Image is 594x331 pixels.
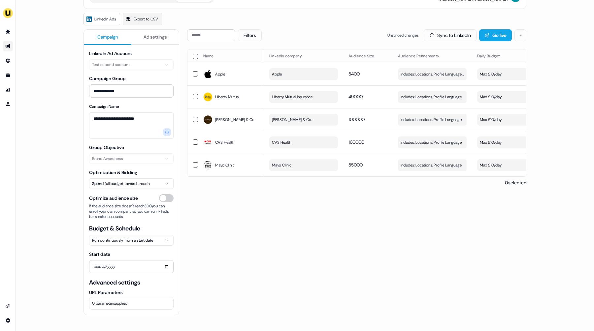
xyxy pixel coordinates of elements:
[401,71,464,77] span: Includes: Locations, Profile Language, Job Functions
[89,195,138,201] span: Optimize audience size
[393,49,472,63] th: Audience Refinements
[477,68,546,80] button: Max £10/day
[269,114,338,126] button: [PERSON_NAME] & Co.
[401,162,462,168] span: Includes: Locations, Profile Language
[269,136,338,148] button: CVS Health
[198,49,264,63] th: Name
[215,139,234,146] span: CVS Health
[144,34,167,40] span: Ad settings
[398,136,467,148] button: Includes: Locations, Profile Language
[89,50,132,56] label: LinkedIn Ad Account
[215,162,235,168] span: Mayo Clinic
[272,71,282,77] span: Apple
[343,49,393,63] th: Audience Size
[83,13,120,25] a: LinkedIn Ads
[89,297,174,310] button: 0 parametersapplied
[477,136,546,148] button: Max £10/day
[3,301,13,311] a: Go to integrations
[3,70,13,80] a: Go to templates
[401,139,462,146] span: Includes: Locations, Profile Language
[387,32,418,39] span: Unsynced changes
[215,116,255,123] span: [PERSON_NAME] & Co.
[348,94,363,100] span: 49000
[272,94,313,100] span: Liberty Mutual Insurance
[269,68,338,80] button: Apple
[272,162,291,168] span: Mayo Clinic
[272,116,312,123] span: [PERSON_NAME] & Co.
[3,41,13,51] a: Go to outbound experience
[89,251,110,257] label: Start date
[3,84,13,95] a: Go to attribution
[3,55,13,66] a: Go to Inbound
[272,139,291,146] span: CVS Health
[89,289,174,296] label: URL Parameters
[238,29,262,41] button: Filters
[264,49,343,63] th: LinkedIn company
[477,91,546,103] button: Max £10/day
[89,144,124,150] label: Group Objective
[269,91,338,103] button: Liberty Mutual Insurance
[348,71,360,77] span: 5400
[472,49,551,63] th: Daily Budget
[89,169,137,175] label: Optimization & Bidding
[477,159,546,171] button: Max £10/day
[424,29,477,41] button: Sync to LinkedIn
[159,194,174,202] button: Optimize audience size
[398,91,467,103] button: Includes: Locations, Profile Language
[92,300,127,307] span: 0 parameters applied
[479,29,512,41] button: Go live
[89,225,174,232] span: Budget & Schedule
[398,68,467,80] button: Includes: Locations, Profile Language, Job Functions
[269,159,338,171] button: Mayo Clinic
[89,104,119,109] label: Campaign Name
[514,29,526,41] button: More actions
[502,179,526,186] p: 0 selected
[401,94,462,100] span: Includes: Locations, Profile Language
[134,16,158,22] span: Export to CSV
[348,116,365,122] span: 100000
[477,114,546,126] button: Max £10/day
[348,139,364,145] span: 160000
[89,75,126,81] label: Campaign Group
[3,99,13,109] a: Go to experiments
[215,94,239,100] span: Liberty Mutual
[401,116,462,123] span: Includes: Locations, Profile Language
[215,71,225,77] span: Apple
[3,315,13,326] a: Go to integrations
[94,16,116,22] span: LinkedIn Ads
[123,13,162,25] a: Export to CSV
[348,162,363,168] span: 55000
[3,26,13,37] a: Go to prospects
[398,159,467,171] button: Includes: Locations, Profile Language
[89,203,174,219] span: If the audience size doesn’t reach 300 you can enroll your own company so you can run 1-1 ads for...
[398,114,467,126] button: Includes: Locations, Profile Language
[89,279,174,286] span: Advanced settings
[97,34,118,40] span: Campaign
